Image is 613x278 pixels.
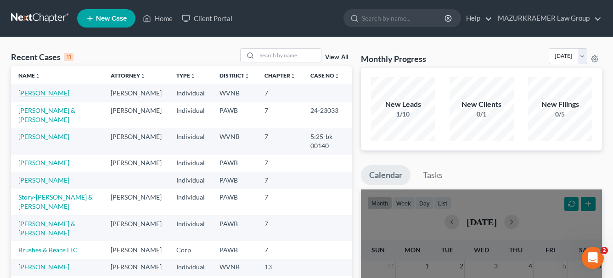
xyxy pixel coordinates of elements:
[257,172,303,189] td: 7
[169,102,212,128] td: Individual
[257,215,303,241] td: 7
[212,84,257,101] td: WVNB
[35,73,40,79] i: unfold_more
[140,73,146,79] i: unfold_more
[371,99,435,110] div: New Leads
[169,241,212,258] td: Corp
[103,241,169,258] td: [PERSON_NAME]
[212,241,257,258] td: PAWB
[257,128,303,154] td: 7
[18,263,69,271] a: [PERSON_NAME]
[450,99,514,110] div: New Clients
[303,102,352,128] td: 24-23033
[212,155,257,172] td: PAWB
[371,110,435,119] div: 1/10
[103,155,169,172] td: [PERSON_NAME]
[493,10,602,27] a: MAZURKRAEMER Law Group
[361,53,426,64] h3: Monthly Progress
[325,54,348,61] a: View All
[310,72,340,79] a: Case Nounfold_more
[257,84,303,101] td: 7
[212,215,257,241] td: PAWB
[169,172,212,189] td: Individual
[18,193,93,210] a: Story-[PERSON_NAME] & [PERSON_NAME]
[169,259,212,276] td: Individual
[290,73,296,79] i: unfold_more
[18,89,69,97] a: [PERSON_NAME]
[103,215,169,241] td: [PERSON_NAME]
[362,10,446,27] input: Search by name...
[461,10,492,27] a: Help
[528,110,592,119] div: 0/5
[18,159,69,167] a: [PERSON_NAME]
[212,102,257,128] td: PAWB
[334,73,340,79] i: unfold_more
[169,215,212,241] td: Individual
[169,128,212,154] td: Individual
[169,84,212,101] td: Individual
[244,73,250,79] i: unfold_more
[176,72,196,79] a: Typeunfold_more
[212,259,257,276] td: WVNB
[257,49,321,62] input: Search by name...
[361,165,411,185] a: Calendar
[219,72,250,79] a: Districtunfold_more
[257,189,303,215] td: 7
[11,51,73,62] div: Recent Cases
[103,189,169,215] td: [PERSON_NAME]
[177,10,237,27] a: Client Portal
[111,72,146,79] a: Attorneyunfold_more
[415,165,451,185] a: Tasks
[257,102,303,128] td: 7
[103,102,169,128] td: [PERSON_NAME]
[18,106,75,123] a: [PERSON_NAME] & [PERSON_NAME]
[212,172,257,189] td: PAWB
[450,110,514,119] div: 0/1
[103,259,169,276] td: [PERSON_NAME]
[18,176,69,184] a: [PERSON_NAME]
[212,189,257,215] td: PAWB
[138,10,177,27] a: Home
[103,84,169,101] td: [PERSON_NAME]
[528,99,592,110] div: New Filings
[18,133,69,140] a: [PERSON_NAME]
[257,155,303,172] td: 7
[190,73,196,79] i: unfold_more
[582,247,604,269] iframe: Intercom live chat
[257,241,303,258] td: 7
[303,128,352,154] td: 5:25-bk-00140
[64,53,73,61] div: 11
[18,246,78,254] a: Brushes & Beans LLC
[257,259,303,276] td: 13
[103,128,169,154] td: [PERSON_NAME]
[18,72,40,79] a: Nameunfold_more
[18,220,75,237] a: [PERSON_NAME] & [PERSON_NAME]
[264,72,296,79] a: Chapterunfold_more
[169,189,212,215] td: Individual
[601,247,608,254] span: 2
[212,128,257,154] td: WVNB
[96,15,127,22] span: New Case
[169,155,212,172] td: Individual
